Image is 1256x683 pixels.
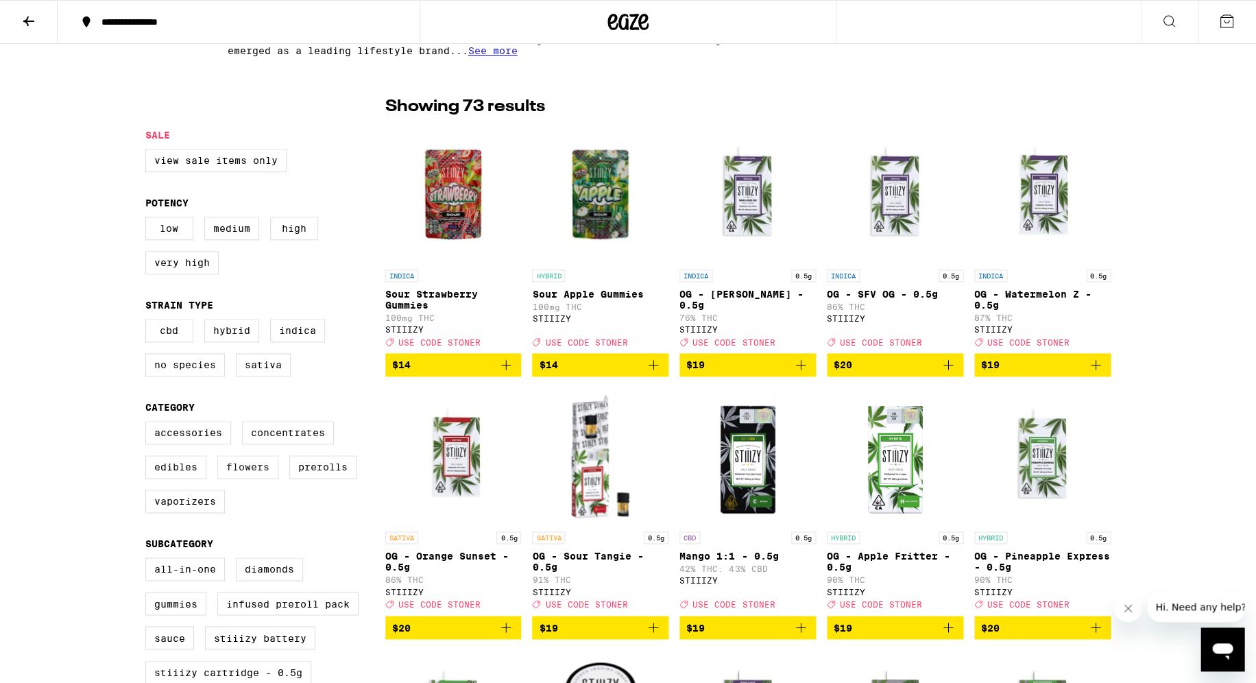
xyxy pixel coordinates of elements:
span: $19 [686,622,705,633]
button: Add to bag [827,616,963,639]
p: 76% THC [679,313,816,322]
p: 100mg THC [532,302,668,311]
p: 86% THC [827,302,963,311]
p: 87% THC [974,313,1111,322]
img: STIIIZY - Sour Apple Gummies [532,125,668,263]
p: 100mg THC [385,313,522,322]
label: CBD [145,319,193,342]
span: USE CODE STONER [840,337,922,346]
a: Open page for Sour Apple Gummies from STIIIZY [532,125,668,353]
div: STIIIZY [679,325,816,334]
p: 42% THC: 43% CBD [679,564,816,573]
legend: Potency [145,197,189,208]
p: Mango 1:1 - 0.5g [679,551,816,562]
p: 0.5g [496,531,521,544]
span: $19 [686,359,705,370]
p: 86% THC [385,575,522,584]
span: USE CODE STONER [545,337,627,346]
a: Open page for OG - SFV OG - 0.5g from STIIIZY [827,125,963,353]
label: Infused Preroll Pack [217,592,359,615]
span: USE CODE STONER [398,600,481,609]
a: Open page for Sour Strawberry Gummies from STIIIZY [385,125,522,353]
label: Diamonds [236,558,303,581]
legend: Category [145,402,195,413]
div: STIIIZY [385,325,522,334]
div: STIIIZY [827,587,963,596]
img: STIIIZY - OG - King Louis XIII - 0.5g [679,125,816,263]
p: 0.5g [939,269,963,282]
label: High [270,217,318,240]
button: Add to bag [532,353,668,376]
a: Open page for Mango 1:1 - 0.5g from STIIIZY [679,387,816,615]
iframe: Button to launch messaging window [1200,627,1244,671]
p: SATIVA [385,531,418,544]
iframe: Close message [1114,595,1142,622]
label: Very High [145,251,219,274]
a: Open page for OG - Orange Sunset - 0.5g from STIIIZY [385,387,522,615]
label: STIIIZY Battery [205,626,315,649]
p: 0.5g [791,269,816,282]
p: 90% THC [974,575,1111,584]
span: $20 [981,622,1000,633]
span: USE CODE STONER [987,337,1070,346]
button: Add to bag [532,616,668,639]
span: $20 [834,359,852,370]
span: $19 [981,359,1000,370]
div: STIIIZY [532,587,668,596]
label: Hybrid [204,319,259,342]
p: INDICA [827,269,860,282]
p: 0.5g [939,531,963,544]
label: Gummies [145,592,206,615]
p: OG - Pineapple Express - 0.5g [974,551,1111,573]
p: Sour Apple Gummies [532,289,668,300]
p: 0.5g [1086,269,1111,282]
p: 0.5g [1086,531,1111,544]
p: Showing 73 results [385,95,545,119]
a: Open page for OG - Watermelon Z - 0.5g from STIIIZY [974,125,1111,353]
p: OG - [PERSON_NAME] - 0.5g [679,289,816,311]
button: Add to bag [974,616,1111,639]
div: STIIIZY [679,576,816,585]
p: HYBRID [532,269,565,282]
label: Sauce [145,626,194,649]
label: Accessories [145,421,231,444]
p: HYBRID [974,531,1007,544]
a: Open page for OG - Apple Fritter - 0.5g from STIIIZY [827,387,963,615]
div: STIIIZY [827,314,963,323]
legend: Strain Type [145,300,213,311]
p: OG - Apple Fritter - 0.5g [827,551,963,573]
img: STIIIZY - OG - Orange Sunset - 0.5g [385,387,522,525]
span: Hi. Need any help? [8,10,99,21]
p: OG - Sour Tangie - 0.5g [532,551,668,573]
div: STIIIZY [974,325,1111,334]
label: All-In-One [145,558,225,581]
iframe: Message from company [1147,592,1244,622]
span: $20 [392,622,411,633]
label: No Species [145,353,225,376]
label: Low [145,217,193,240]
p: 0.5g [791,531,816,544]
label: Prerolls [289,455,357,479]
span: USE CODE STONER [987,600,1070,609]
label: Sativa [236,353,291,376]
img: STIIIZY - Mango 1:1 - 0.5g [679,387,816,525]
p: 0.5g [644,531,668,544]
p: CBD [679,531,700,544]
span: See more [468,45,518,56]
span: USE CODE STONER [840,600,922,609]
label: Flowers [217,455,278,479]
span: $14 [539,359,557,370]
span: $14 [392,359,411,370]
a: Open page for OG - Sour Tangie - 0.5g from STIIIZY [532,387,668,615]
p: OG - SFV OG - 0.5g [827,289,963,300]
span: $19 [834,622,852,633]
label: Medium [204,217,259,240]
label: Indica [270,319,325,342]
button: Add to bag [385,353,522,376]
p: INDICA [679,269,712,282]
p: INDICA [974,269,1007,282]
div: STIIIZY [532,314,668,323]
p: OG - Orange Sunset - 0.5g [385,551,522,573]
p: SATIVA [532,531,565,544]
img: STIIIZY - OG - Watermelon Z - 0.5g [974,125,1111,263]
